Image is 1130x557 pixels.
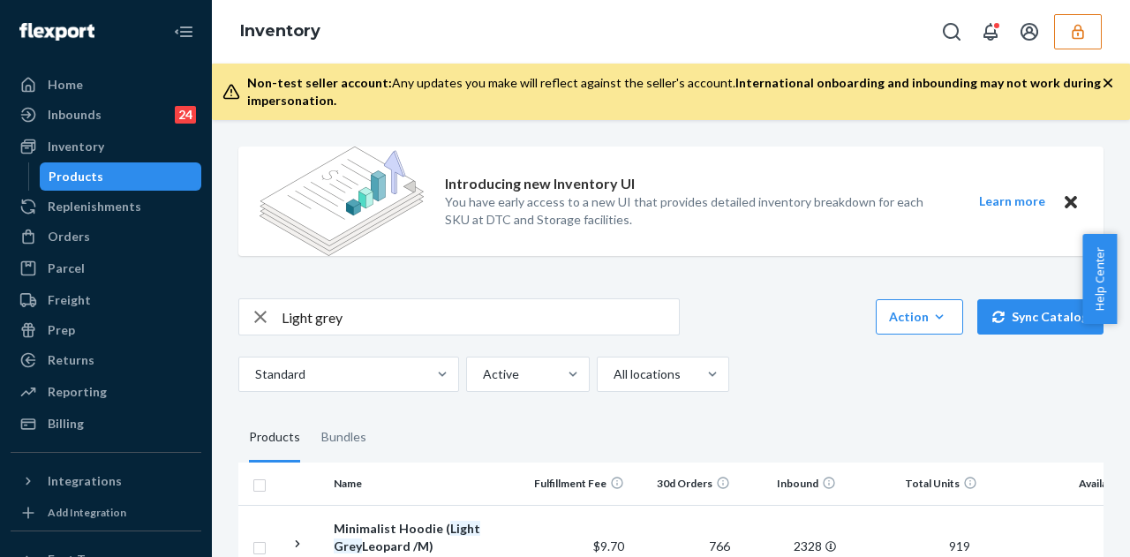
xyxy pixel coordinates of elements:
button: Open notifications [973,14,1008,49]
a: Inbounds24 [11,101,201,129]
a: Freight [11,286,201,314]
a: Billing [11,410,201,438]
iframe: Opens a widget where you can chat to one of our agents [1018,504,1112,548]
div: Products [249,413,300,463]
a: Parcel [11,254,201,282]
div: Products [49,168,103,185]
button: Close Navigation [166,14,201,49]
div: Integrations [48,472,122,490]
a: Products [40,162,202,191]
p: You have early access to a new UI that provides detailed inventory breakdown for each SKU at DTC ... [445,193,946,229]
a: Add Integration [11,502,201,523]
div: Inbounds [48,106,102,124]
button: Open Search Box [934,14,969,49]
button: Help Center [1082,234,1117,324]
div: Prep [48,321,75,339]
th: Name [327,463,525,505]
div: 24 [175,106,196,124]
a: Returns [11,346,201,374]
div: Reporting [48,383,107,401]
div: Bundles [321,413,366,463]
div: Returns [48,351,94,369]
div: Freight [48,291,91,309]
a: Reporting [11,378,201,406]
img: new-reports-banner-icon.82668bd98b6a51aee86340f2a7b77ae3.png [260,147,424,256]
button: Close [1059,191,1082,213]
div: Home [48,76,83,94]
span: Non-test seller account: [247,75,392,90]
div: Replenishments [48,198,141,215]
a: Inventory [240,21,320,41]
em: Grey [334,538,362,553]
img: Flexport logo [19,23,94,41]
div: Any updates you make will reflect against the seller's account. [247,74,1102,109]
input: Active [481,365,483,383]
a: Replenishments [11,192,201,221]
a: Orders [11,222,201,251]
div: Orders [48,228,90,245]
a: Prep [11,316,201,344]
button: Open account menu [1012,14,1047,49]
div: Add Integration [48,505,126,520]
button: Action [876,299,963,335]
button: Learn more [968,191,1056,213]
em: Light [450,521,480,536]
th: Fulfillment Fee [525,463,631,505]
div: Billing [48,415,84,433]
div: Parcel [48,260,85,277]
button: Sync Catalog [977,299,1104,335]
input: Standard [253,365,255,383]
a: Home [11,71,201,99]
th: Inbound [737,463,843,505]
th: 30d Orders [631,463,737,505]
div: Action [889,308,950,326]
a: Inventory [11,132,201,161]
span: 919 [942,538,977,553]
span: $9.70 [593,538,624,553]
p: Introducing new Inventory UI [445,174,635,194]
ol: breadcrumbs [226,6,335,57]
input: Search inventory by name or sku [282,299,679,335]
button: Integrations [11,467,201,495]
th: Total Units [843,463,984,505]
div: Inventory [48,138,104,155]
input: All locations [612,365,614,383]
div: Minimalist Hoodie ( Leopard /M) [334,520,518,555]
